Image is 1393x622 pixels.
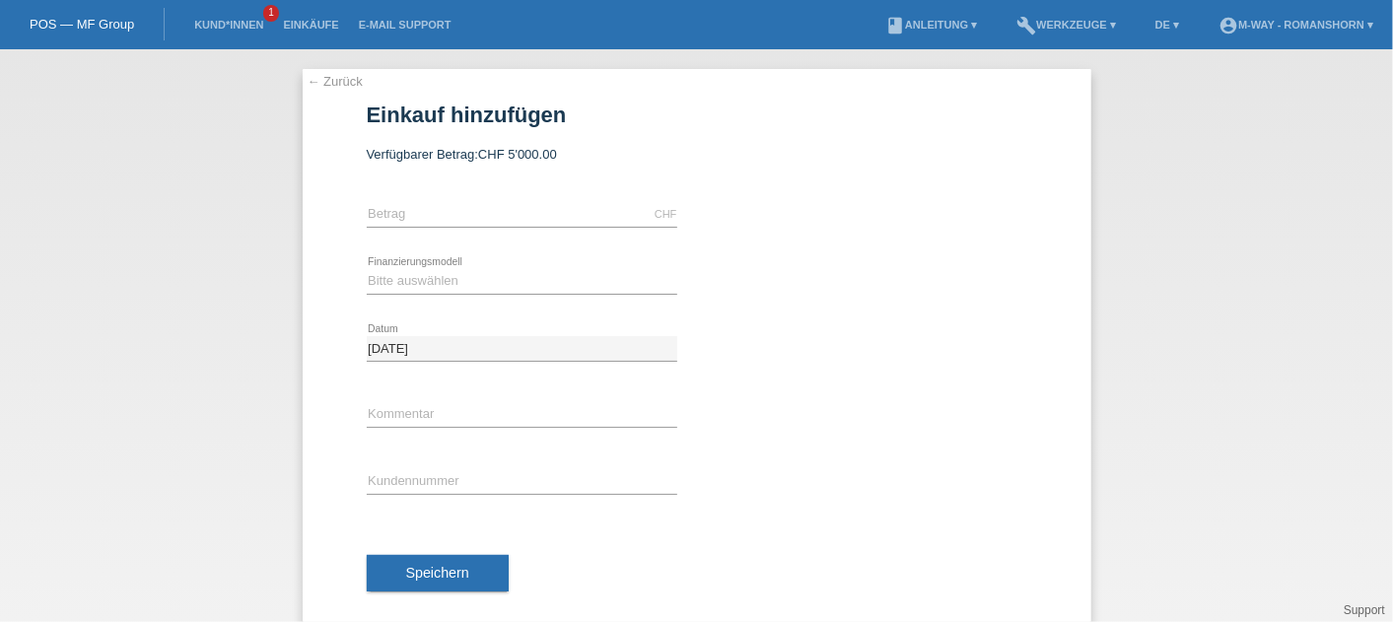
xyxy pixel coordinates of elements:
h1: Einkauf hinzufügen [367,103,1027,127]
a: DE ▾ [1146,19,1189,31]
a: Support [1344,603,1385,617]
a: buildWerkzeuge ▾ [1007,19,1126,31]
div: CHF [655,208,677,220]
div: Verfügbarer Betrag: [367,147,1027,162]
a: Kund*innen [184,19,273,31]
a: POS — MF Group [30,17,134,32]
a: Einkäufe [273,19,348,31]
a: ← Zurück [308,74,363,89]
a: E-Mail Support [349,19,461,31]
i: build [1016,16,1036,35]
span: Speichern [406,565,469,581]
i: book [885,16,905,35]
a: bookAnleitung ▾ [875,19,987,31]
span: CHF 5'000.00 [478,147,557,162]
button: Speichern [367,555,509,592]
span: 1 [263,5,279,22]
a: account_circlem-way - Romanshorn ▾ [1209,19,1383,31]
i: account_circle [1219,16,1238,35]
